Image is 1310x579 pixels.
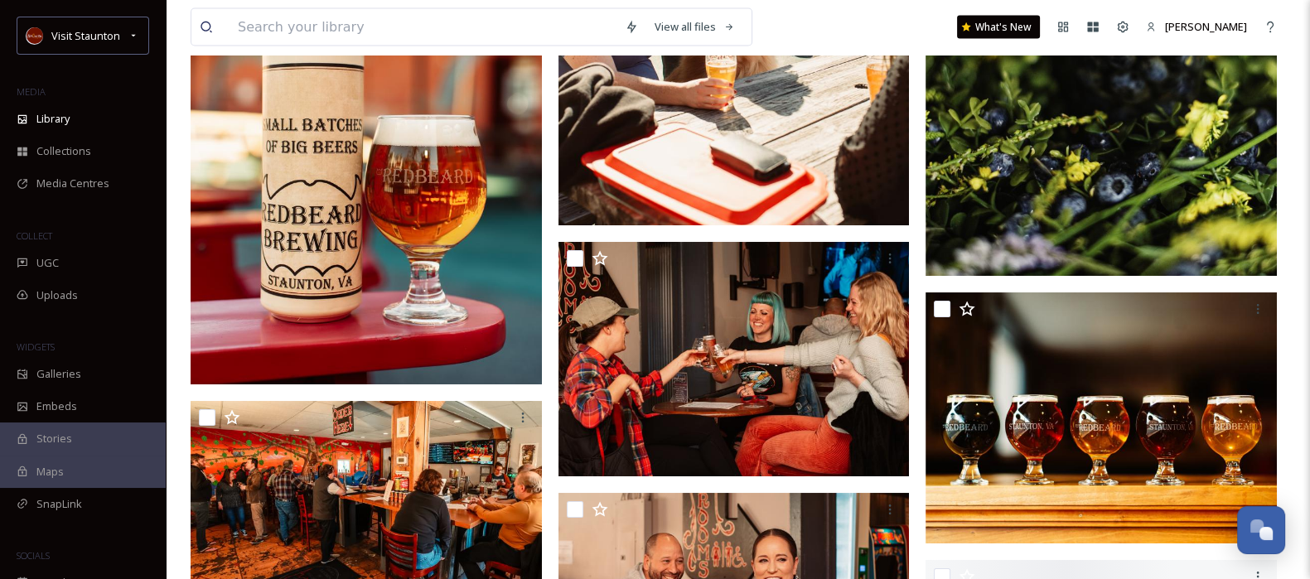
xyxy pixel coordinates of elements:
[36,287,78,303] span: Uploads
[646,11,743,43] a: View all files
[230,9,616,46] input: Search your library
[36,431,72,446] span: Stories
[17,85,46,98] span: MEDIA
[36,464,64,480] span: Maps
[957,16,1040,39] a: What's New
[36,496,82,512] span: SnapLink
[36,143,91,159] span: Collections
[51,28,120,43] span: Visit Staunton
[17,340,55,353] span: WIDGETS
[1237,506,1285,554] button: Open Chat
[36,111,70,127] span: Library
[36,366,81,382] span: Galleries
[558,242,910,476] img: RBFeb2023_39-Grow%20Explore%20Photography.JPG
[27,27,43,44] img: images.png
[36,255,59,271] span: UGC
[926,292,1277,543] img: AnniversaryBeer_15-Grow%20Explore%20Photography.jpg
[1165,19,1247,34] span: [PERSON_NAME]
[17,549,50,562] span: SOCIALS
[17,229,52,242] span: COLLECT
[36,176,109,191] span: Media Centres
[1138,11,1255,43] a: [PERSON_NAME]
[36,398,77,414] span: Embeds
